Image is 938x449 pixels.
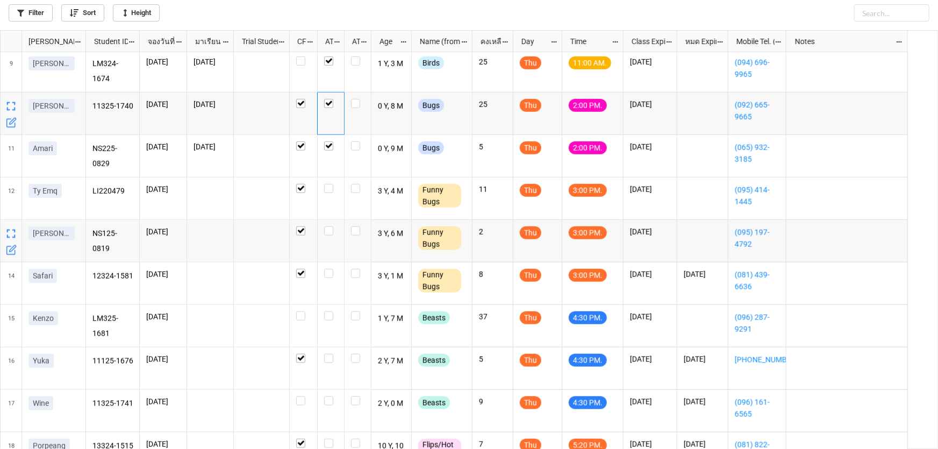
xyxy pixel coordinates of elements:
div: Day [515,35,550,47]
p: 11 [479,184,506,195]
div: 2:00 PM. [569,141,607,154]
div: Thu [520,226,541,239]
a: [PHONE_NUMBER] [735,354,779,366]
p: 3 Y, 4 M [378,184,405,199]
a: (095) 414-1445 [735,184,779,208]
div: Bugs [418,99,444,112]
p: [DATE] [630,269,670,280]
p: [DATE] [630,184,670,195]
p: [DATE] [146,311,180,322]
p: 1 Y, 7 M [378,311,405,326]
p: [DATE] [684,354,721,365]
p: Kenzo [33,313,54,324]
p: 2 [479,226,506,237]
div: ATK [346,35,361,47]
span: 9 [10,50,13,92]
p: [DATE] [630,396,670,407]
a: (096) 287-9291 [735,311,779,335]
p: [DATE] [194,56,227,67]
div: Time [564,35,612,47]
div: grid [1,31,86,52]
p: [DATE] [194,99,227,110]
p: 3 Y, 1 M [378,269,405,284]
a: (092) 665-9665 [735,99,779,123]
div: Thu [520,354,541,367]
div: Funny Bugs [418,184,461,208]
div: 2:00 PM. [569,99,607,112]
p: [DATE] [146,184,180,195]
p: 11325-1740 [92,99,133,114]
p: LM325-1681 [92,311,133,340]
a: (081) 439-6636 [735,269,779,293]
div: Birds [418,56,444,69]
div: Student ID (from [PERSON_NAME] Name) [88,35,128,47]
div: 3:00 PM. [569,226,607,239]
p: [DATE] [146,99,180,110]
p: 5 [479,354,506,365]
p: 25 [479,99,506,110]
a: (094) 696-9965 [735,56,779,80]
p: LM324-1674 [92,56,133,85]
p: [DATE] [146,354,180,365]
a: (065) 932-3185 [735,141,779,165]
div: [PERSON_NAME] Name [22,35,74,47]
span: 12 [8,177,15,219]
p: [DATE] [630,141,670,152]
p: Wine [33,398,49,409]
p: [DATE] [630,226,670,237]
div: 11:00 AM. [569,56,611,69]
p: 8 [479,269,506,280]
span: 15 [8,305,15,347]
a: Sort [61,4,104,22]
a: (096) 161-6565 [735,396,779,420]
p: 0 Y, 9 M [378,141,405,156]
div: CF [291,35,306,47]
p: 11325-1741 [92,396,133,411]
div: 3:00 PM. [569,184,607,197]
p: [DATE] [630,354,670,365]
p: [DATE] [146,269,180,280]
div: Thu [520,99,541,112]
p: [DATE] [630,311,670,322]
div: Beasts [418,354,450,367]
p: 3 Y, 6 M [378,226,405,241]
div: Thu [520,56,541,69]
p: [DATE] [146,141,180,152]
p: [DATE] [684,396,721,407]
p: [DATE] [146,226,180,237]
p: [DATE] [684,269,721,280]
p: 2 Y, 0 M [378,396,405,411]
div: Thu [520,311,541,324]
p: 37 [479,311,506,322]
a: Filter [9,4,53,22]
p: Amari [33,143,53,154]
div: จองวันที่ [141,35,176,47]
div: Age [373,35,400,47]
div: Bugs [418,141,444,154]
div: Funny Bugs [418,269,461,293]
p: [PERSON_NAME]ปู [33,58,70,69]
div: คงเหลือ (from Nick Name) [474,35,502,47]
a: Height [113,4,160,22]
div: Notes [789,35,896,47]
p: 11125-1676 [92,354,133,369]
div: Class Expiration [625,35,665,47]
p: [DATE] [194,141,227,152]
p: 9 [479,396,506,407]
p: [PERSON_NAME] [33,228,70,239]
span: 17 [8,390,15,432]
div: 4:30 PM. [569,354,607,367]
div: หมด Expired date (from [PERSON_NAME] Name) [679,35,717,47]
div: Name (from Class) [413,35,461,47]
div: 3:00 PM. [569,269,607,282]
div: 4:30 PM. [569,311,607,324]
p: NS225-0829 [92,141,133,170]
div: Beasts [418,396,450,409]
div: Trial Student [235,35,278,47]
div: Thu [520,396,541,409]
p: 5 [479,141,506,152]
div: มาเรียน [189,35,223,47]
p: LI220479 [92,184,133,199]
div: ATT [319,35,334,47]
p: [DATE] [146,396,180,407]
